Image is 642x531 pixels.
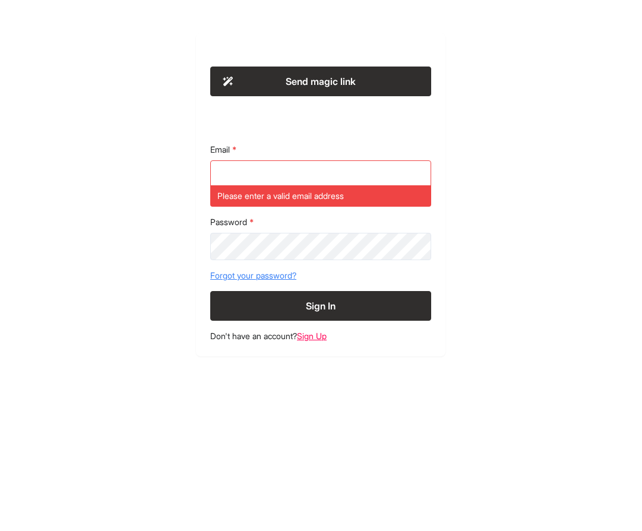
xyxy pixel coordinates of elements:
[210,216,431,228] label: Password
[210,270,431,282] a: Forgot your password?
[297,331,327,341] a: Sign Up
[210,144,431,156] label: Email
[210,291,431,321] button: Sign In
[210,185,431,207] div: Please enter a valid email address
[210,67,431,96] button: Send magic link
[210,330,431,342] footer: Don't have an account?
